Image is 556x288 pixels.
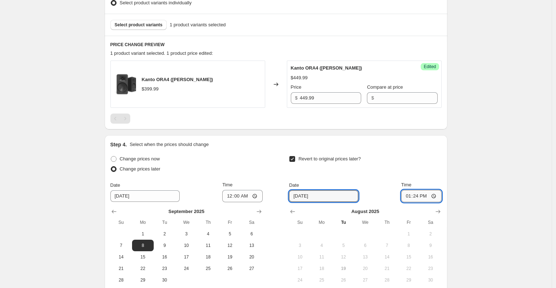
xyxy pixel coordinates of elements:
[401,182,411,187] span: Time
[197,263,219,274] button: Thursday September 25 2025
[241,217,262,228] th: Saturday
[219,217,241,228] th: Friday
[295,95,298,101] span: $
[132,217,154,228] th: Monday
[311,251,333,263] button: Monday August 11 2025
[142,77,213,82] span: Kanto ORA4 ([PERSON_NAME])
[110,182,120,188] span: Date
[311,274,333,286] button: Monday August 25 2025
[354,251,376,263] button: Wednesday August 13 2025
[135,277,151,283] span: 29
[314,266,330,271] span: 18
[130,141,209,148] p: Select when the prices should change
[336,220,351,225] span: Tu
[157,266,172,271] span: 23
[178,243,194,248] span: 10
[222,243,238,248] span: 12
[379,277,395,283] span: 28
[401,220,417,225] span: Fr
[200,243,216,248] span: 11
[113,254,129,260] span: 14
[376,263,398,274] button: Thursday August 21 2025
[222,182,232,187] span: Time
[110,217,132,228] th: Sunday
[333,217,354,228] th: Tuesday
[219,251,241,263] button: Friday September 19 2025
[333,263,354,274] button: Today Tuesday August 19 2025
[311,240,333,251] button: Monday August 4 2025
[398,274,420,286] button: Friday August 29 2025
[289,240,311,251] button: Sunday August 3 2025
[241,251,262,263] button: Saturday September 20 2025
[333,240,354,251] button: Tuesday August 5 2025
[244,266,259,271] span: 27
[291,74,308,81] div: $449.99
[135,220,151,225] span: Mo
[132,251,154,263] button: Monday September 15 2025
[120,156,160,161] span: Change prices now
[132,263,154,274] button: Monday September 22 2025
[219,228,241,240] button: Friday September 5 2025
[175,228,197,240] button: Wednesday September 3 2025
[241,240,262,251] button: Saturday September 13 2025
[376,217,398,228] th: Thursday
[398,228,420,240] button: Friday August 1 2025
[357,254,373,260] span: 13
[336,266,351,271] span: 19
[113,277,129,283] span: 28
[244,220,259,225] span: Sa
[292,254,308,260] span: 10
[132,240,154,251] button: Monday September 8 2025
[157,220,172,225] span: Tu
[222,231,238,237] span: 5
[197,251,219,263] button: Thursday September 18 2025
[244,254,259,260] span: 20
[376,251,398,263] button: Thursday August 14 2025
[154,240,175,251] button: Tuesday September 9 2025
[336,277,351,283] span: 26
[197,240,219,251] button: Thursday September 11 2025
[110,190,180,202] input: 8/19/2025
[132,228,154,240] button: Monday September 1 2025
[401,231,417,237] span: 1
[254,207,264,217] button: Show next month, October 2025
[357,220,373,225] span: We
[398,240,420,251] button: Friday August 8 2025
[178,254,194,260] span: 17
[401,266,417,271] span: 22
[154,251,175,263] button: Tuesday September 16 2025
[115,22,163,28] span: Select product variants
[289,217,311,228] th: Sunday
[197,217,219,228] th: Thursday
[423,266,438,271] span: 23
[424,64,436,70] span: Edited
[357,277,373,283] span: 27
[376,274,398,286] button: Thursday August 28 2025
[314,220,330,225] span: Mo
[135,266,151,271] span: 22
[357,266,373,271] span: 20
[423,243,438,248] span: 9
[175,240,197,251] button: Wednesday September 10 2025
[197,228,219,240] button: Thursday September 4 2025
[175,217,197,228] th: Wednesday
[289,182,299,188] span: Date
[222,266,238,271] span: 26
[292,243,308,248] span: 3
[289,274,311,286] button: Sunday August 24 2025
[200,254,216,260] span: 18
[219,263,241,274] button: Friday September 26 2025
[178,220,194,225] span: We
[291,65,362,71] span: Kanto ORA4 ([PERSON_NAME])
[333,251,354,263] button: Tuesday August 12 2025
[314,243,330,248] span: 4
[113,243,129,248] span: 7
[311,217,333,228] th: Monday
[298,156,361,161] span: Revert to original prices later?
[401,243,417,248] span: 8
[120,166,161,172] span: Change prices later
[110,50,213,56] span: 1 product variant selected. 1 product price edited:
[110,20,167,30] button: Select product variants
[219,240,241,251] button: Friday September 12 2025
[379,254,395,260] span: 14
